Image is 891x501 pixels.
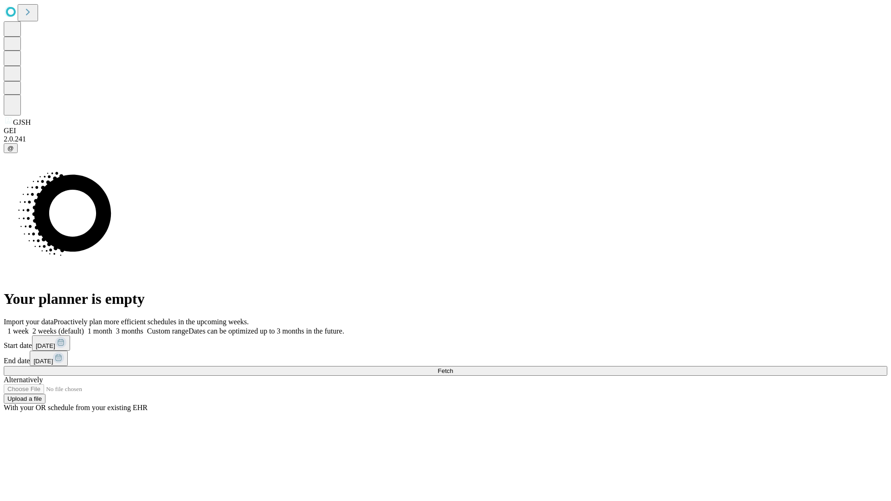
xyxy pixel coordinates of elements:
span: [DATE] [36,342,55,349]
span: 3 months [116,327,143,335]
span: GJSH [13,118,31,126]
span: Alternatively [4,376,43,384]
span: Dates can be optimized up to 3 months in the future. [188,327,344,335]
button: Fetch [4,366,887,376]
button: @ [4,143,18,153]
h1: Your planner is empty [4,290,887,308]
span: 1 month [88,327,112,335]
button: Upload a file [4,394,45,404]
span: Import your data [4,318,54,326]
span: Fetch [438,367,453,374]
span: [DATE] [33,358,53,365]
span: 1 week [7,327,29,335]
span: With your OR schedule from your existing EHR [4,404,148,411]
div: GEI [4,127,887,135]
button: [DATE] [32,335,70,351]
span: Custom range [147,327,188,335]
div: End date [4,351,887,366]
button: [DATE] [30,351,68,366]
div: Start date [4,335,887,351]
span: 2 weeks (default) [32,327,84,335]
div: 2.0.241 [4,135,887,143]
span: Proactively plan more efficient schedules in the upcoming weeks. [54,318,249,326]
span: @ [7,145,14,152]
